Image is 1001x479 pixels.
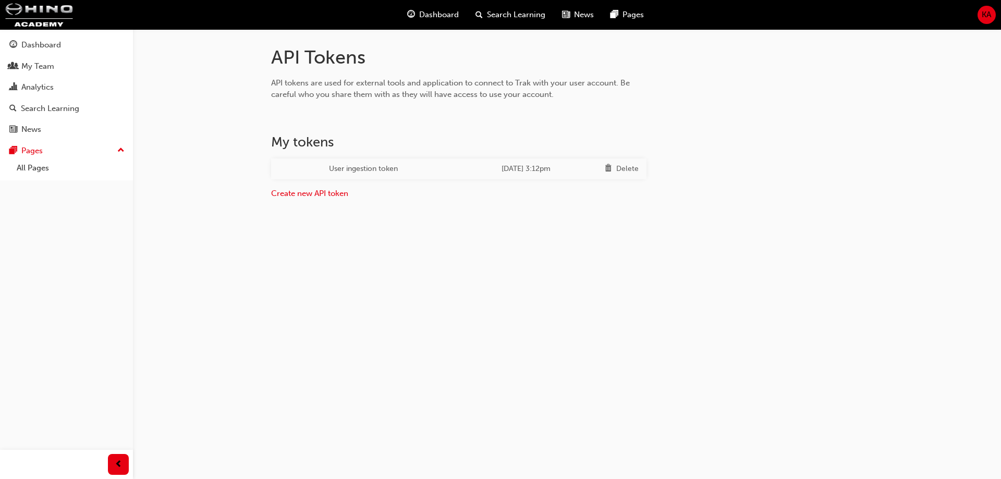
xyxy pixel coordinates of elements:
[271,46,646,69] h1: API Tokens
[13,160,129,176] a: All Pages
[487,9,545,21] span: Search Learning
[271,134,646,151] h2: My tokens
[4,33,129,141] button: DashboardMy TeamAnalyticsSearch LearningNews
[9,41,17,50] span: guage-icon
[467,4,554,26] a: search-iconSearch Learning
[419,9,459,21] span: Dashboard
[9,146,17,156] span: pages-icon
[562,8,570,21] span: news-icon
[605,162,639,176] div: delete
[117,144,125,157] span: up-icon
[4,78,129,97] a: Analytics
[622,9,644,21] span: Pages
[9,104,17,114] span: search-icon
[605,165,612,174] span: trash-icon
[4,57,129,76] a: My Team
[5,3,73,27] img: hinoacademy
[554,4,602,26] a: news-iconNews
[4,141,129,161] button: Pages
[21,103,79,115] div: Search Learning
[21,145,43,157] div: Pages
[21,81,54,93] div: Analytics
[115,458,123,471] span: prev-icon
[21,60,54,72] div: My Team
[21,39,61,51] div: Dashboard
[611,8,618,21] span: pages-icon
[9,125,17,134] span: news-icon
[602,4,652,26] a: pages-iconPages
[21,124,41,136] div: News
[4,35,129,55] a: Dashboard
[9,62,17,71] span: people-icon
[982,9,991,21] span: KA
[574,9,594,21] span: News
[407,8,415,21] span: guage-icon
[4,99,129,118] a: Search Learning
[475,8,483,21] span: search-icon
[271,78,630,100] span: API tokens are used for external tools and application to connect to Trak with your user account....
[463,163,589,175] div: [DATE] 3:12pm
[399,4,467,26] a: guage-iconDashboard
[605,162,639,176] button: Delete
[9,83,17,92] span: chart-icon
[271,189,348,198] a: Create new API token
[978,6,996,24] button: KA
[279,163,448,175] div: User ingestion token
[616,163,639,175] div: Delete
[4,120,129,139] a: News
